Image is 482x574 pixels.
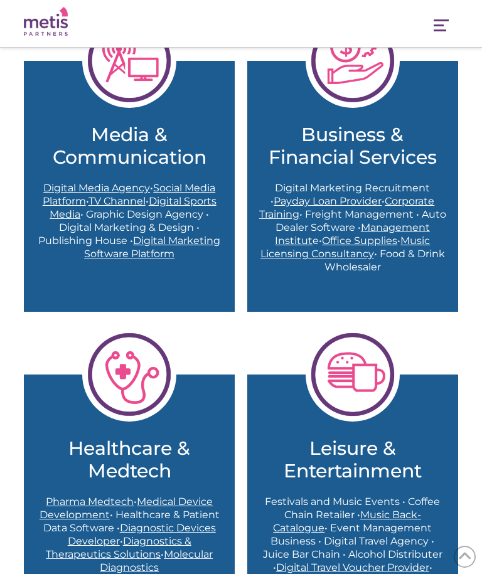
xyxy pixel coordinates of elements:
[46,496,134,508] a: Pharma Medtech
[258,124,447,169] a: Business & Financial Services
[35,437,224,482] a: Healthcare & Medtech
[306,14,400,108] img: FinancialBusServices-1024x1024-1.png
[43,182,150,194] a: Digital Media Agency
[274,195,382,207] a: Payday Loan Provider
[35,495,224,574] p: • • Healthcare & Patient Data Software • • •
[306,327,400,422] img: LesiureEntertainment-1-1024x1024.png
[35,181,224,260] p: • • • • Graphic Design Agency • Digital Marketing & Design • Publishing House •
[454,546,476,568] span: Back to Top
[84,235,220,260] a: Digital Marketing Software Platform
[322,235,397,247] a: Office Supplies
[82,327,176,422] img: HealthcareMedTech-1-1024x1024.png
[88,195,146,207] a: TV Channel
[24,7,68,36] img: Metis Partners
[68,522,216,547] a: Diagnostic Devices Developer
[35,124,224,169] a: Media & Communication
[258,437,447,482] a: Leisure & Entertainment
[258,181,447,274] p: Digital Marketing Recruitment • • • Freight Management • Auto Dealer Software • • • • Food & Drin...
[82,14,176,108] img: MediaComms-1024x1024.png
[276,561,429,573] a: Digital Travel Voucher Provider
